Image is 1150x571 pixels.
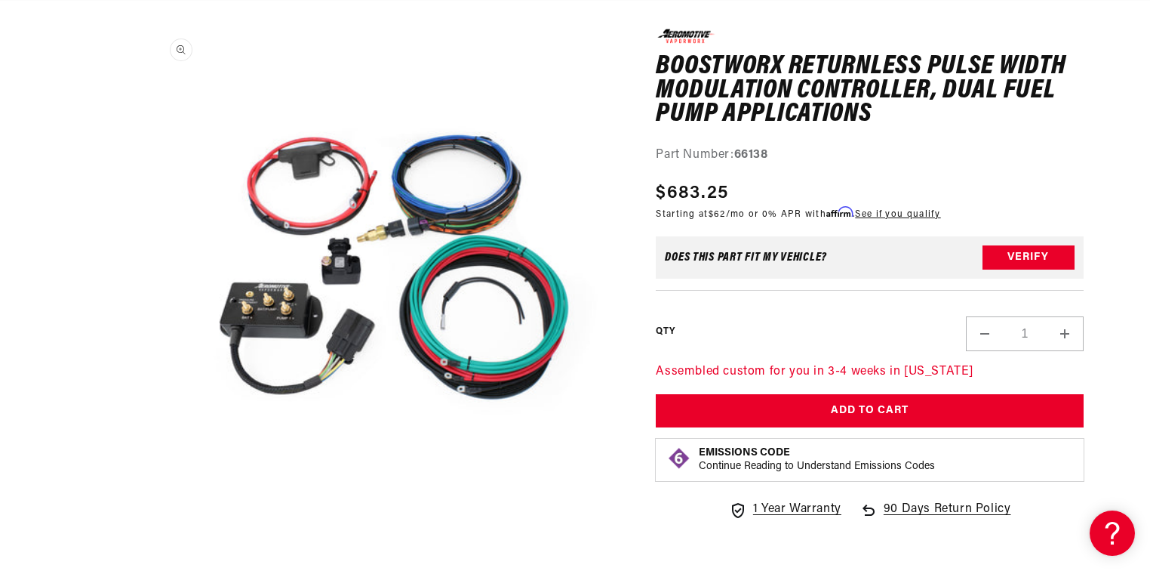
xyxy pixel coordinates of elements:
[656,55,1084,127] h1: BoostWorx Returnless Pulse Width Modulation Controller, Dual Fuel Pump Applications
[709,210,726,219] span: $62
[699,447,790,458] strong: Emissions Code
[859,500,1011,535] a: 90 Days Return Policy
[66,29,626,546] media-gallery: Gallery Viewer
[656,394,1084,428] button: Add to Cart
[656,180,728,207] span: $683.25
[656,146,1084,165] div: Part Number:
[667,446,691,471] img: Emissions code
[699,460,935,474] p: Continue Reading to Understand Emissions Codes
[656,326,675,338] label: QTY
[656,363,1084,382] p: Assembled custom for you in 3-4 weeks in [US_STATE]
[656,207,940,221] p: Starting at /mo or 0% APR with .
[826,206,853,218] span: Affirm
[729,500,841,520] a: 1 Year Warranty
[734,149,768,161] strong: 66138
[665,252,827,264] div: Does This part fit My vehicle?
[855,210,940,219] a: See if you qualify - Learn more about Affirm Financing (opens in modal)
[699,446,935,474] button: Emissions CodeContinue Reading to Understand Emissions Codes
[753,500,841,520] span: 1 Year Warranty
[884,500,1011,535] span: 90 Days Return Policy
[982,245,1075,270] button: Verify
